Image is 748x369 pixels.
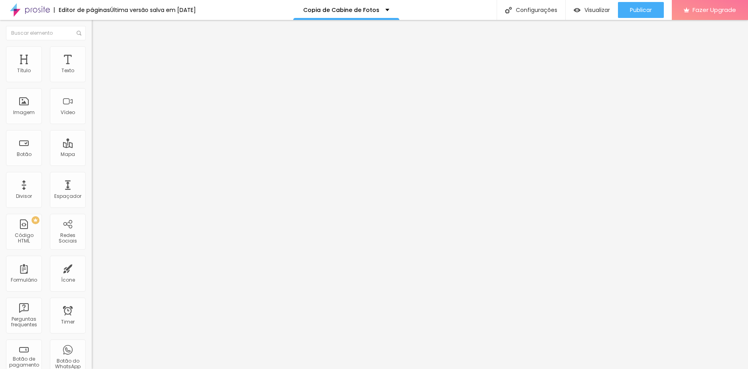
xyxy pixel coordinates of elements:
[505,7,512,14] img: Icone
[630,7,652,13] span: Publicar
[584,7,610,13] span: Visualizar
[8,356,39,368] div: Botão de pagamento
[566,2,618,18] button: Visualizar
[54,7,110,13] div: Editor de páginas
[54,193,81,199] div: Espaçador
[8,233,39,244] div: Código HTML
[693,6,736,13] span: Fazer Upgrade
[77,31,81,36] img: Icone
[17,68,31,73] div: Título
[11,277,37,283] div: Formulário
[8,316,39,328] div: Perguntas frequentes
[303,7,379,13] p: Copia de Cabine de Fotos
[61,110,75,115] div: Vídeo
[61,68,74,73] div: Texto
[16,193,32,199] div: Divisor
[6,26,86,40] input: Buscar elemento
[13,110,35,115] div: Imagem
[61,277,75,283] div: Ícone
[574,7,580,14] img: view-1.svg
[52,233,83,244] div: Redes Sociais
[618,2,664,18] button: Publicar
[110,7,196,13] div: Última versão salva em [DATE]
[92,20,748,369] iframe: Editor
[17,152,32,157] div: Botão
[61,319,75,325] div: Timer
[61,152,75,157] div: Mapa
